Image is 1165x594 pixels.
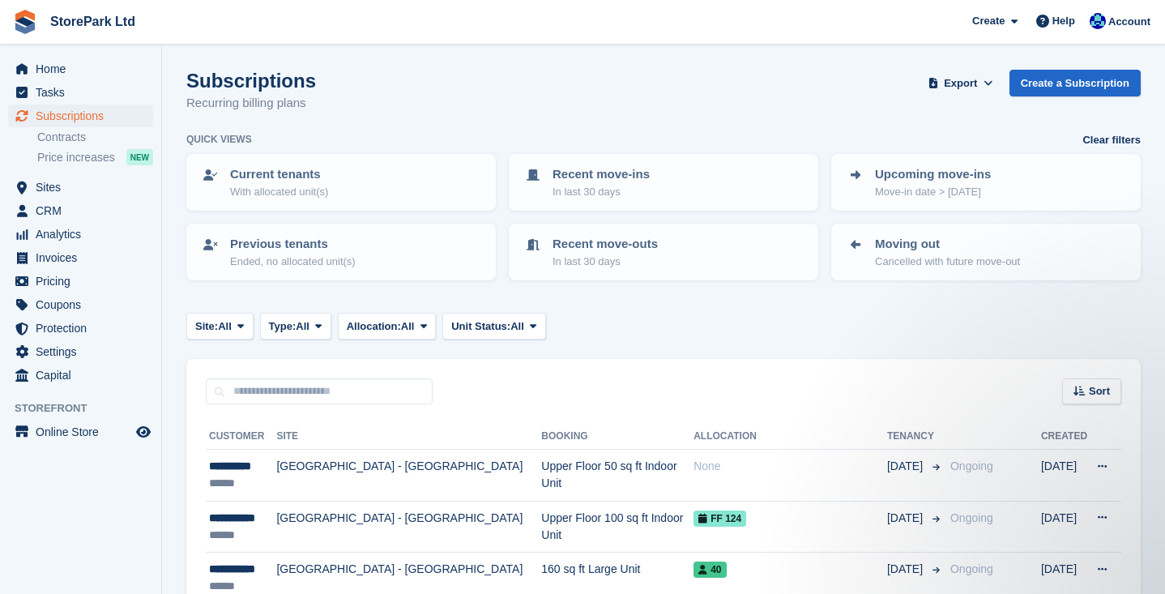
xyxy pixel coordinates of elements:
span: Price increases [37,150,115,165]
span: All [296,318,309,335]
span: 40 [693,562,726,578]
p: Ended, no allocated unit(s) [230,254,356,270]
p: With allocated unit(s) [230,184,328,200]
a: menu [8,246,153,269]
p: Upcoming move-ins [875,165,991,184]
a: Previous tenants Ended, no allocated unit(s) [188,225,494,279]
span: [DATE] [887,561,926,578]
span: Tasks [36,81,133,104]
span: Account [1108,14,1150,30]
button: Type: All [260,313,331,340]
span: Subscriptions [36,105,133,127]
th: Tenancy [887,424,944,450]
a: Price increases NEW [37,148,153,166]
span: Online Store [36,421,133,443]
span: All [218,318,232,335]
span: Site: [195,318,218,335]
p: Previous tenants [230,235,356,254]
a: Preview store [134,422,153,442]
div: None [693,458,887,475]
a: menu [8,317,153,340]
td: [GEOGRAPHIC_DATA] - [GEOGRAPHIC_DATA] [276,450,541,502]
a: menu [8,293,153,316]
td: Upper Floor 100 sq ft Indoor Unit [541,501,693,553]
a: menu [8,421,153,443]
a: menu [8,223,153,246]
span: Settings [36,340,133,363]
a: menu [8,340,153,363]
span: [DATE] [887,510,926,527]
h1: Subscriptions [186,70,316,92]
td: Upper Floor 50 sq ft Indoor Unit [541,450,693,502]
th: Customer [206,424,276,450]
span: Storefront [15,400,161,417]
span: Pricing [36,270,133,293]
p: Current tenants [230,165,328,184]
button: Allocation: All [338,313,437,340]
p: Cancelled with future move-out [875,254,1020,270]
a: Recent move-outs In last 30 days [510,225,817,279]
img: Donna [1090,13,1106,29]
img: stora-icon-8386f47178a22dfd0bd8f6a31ec36ba5ce8667c1dd55bd0f319d3a0aa187defe.svg [13,10,37,34]
span: FF 124 [693,511,746,527]
a: Recent move-ins In last 30 days [510,156,817,209]
p: Moving out [875,235,1020,254]
a: menu [8,176,153,199]
span: Allocation: [347,318,401,335]
td: [DATE] [1041,450,1087,502]
span: Invoices [36,246,133,269]
th: Site [276,424,541,450]
a: Upcoming move-ins Move-in date > [DATE] [833,156,1139,209]
a: Current tenants With allocated unit(s) [188,156,494,209]
p: In last 30 days [553,184,650,200]
span: All [401,318,415,335]
span: Capital [36,364,133,387]
th: Booking [541,424,693,450]
span: Sites [36,176,133,199]
a: Clear filters [1082,132,1141,148]
a: menu [8,81,153,104]
span: Ongoing [950,459,993,472]
span: CRM [36,199,133,222]
span: Help [1052,13,1075,29]
p: In last 30 days [553,254,658,270]
a: Moving out Cancelled with future move-out [833,225,1139,279]
span: Export [944,75,977,92]
p: Move-in date > [DATE] [875,184,991,200]
th: Allocation [693,424,887,450]
span: Ongoing [950,562,993,575]
span: Ongoing [950,511,993,524]
button: Unit Status: All [442,313,545,340]
a: Create a Subscription [1009,70,1141,96]
a: menu [8,270,153,293]
a: menu [8,105,153,127]
p: Recent move-outs [553,235,658,254]
a: menu [8,364,153,387]
p: Recurring billing plans [186,94,316,113]
span: All [510,318,524,335]
span: Create [972,13,1005,29]
a: StorePark Ltd [44,8,142,35]
span: Coupons [36,293,133,316]
td: [DATE] [1041,501,1087,553]
button: Export [925,70,996,96]
div: NEW [126,149,153,165]
span: Sort [1089,383,1110,400]
h6: Quick views [186,132,252,147]
span: Unit Status: [451,318,510,335]
th: Created [1041,424,1087,450]
span: Home [36,58,133,80]
span: Protection [36,317,133,340]
a: Contracts [37,130,153,145]
span: Analytics [36,223,133,246]
p: Recent move-ins [553,165,650,184]
span: Type: [269,318,297,335]
span: [DATE] [887,458,926,475]
a: menu [8,199,153,222]
td: [GEOGRAPHIC_DATA] - [GEOGRAPHIC_DATA] [276,501,541,553]
button: Site: All [186,313,254,340]
a: menu [8,58,153,80]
